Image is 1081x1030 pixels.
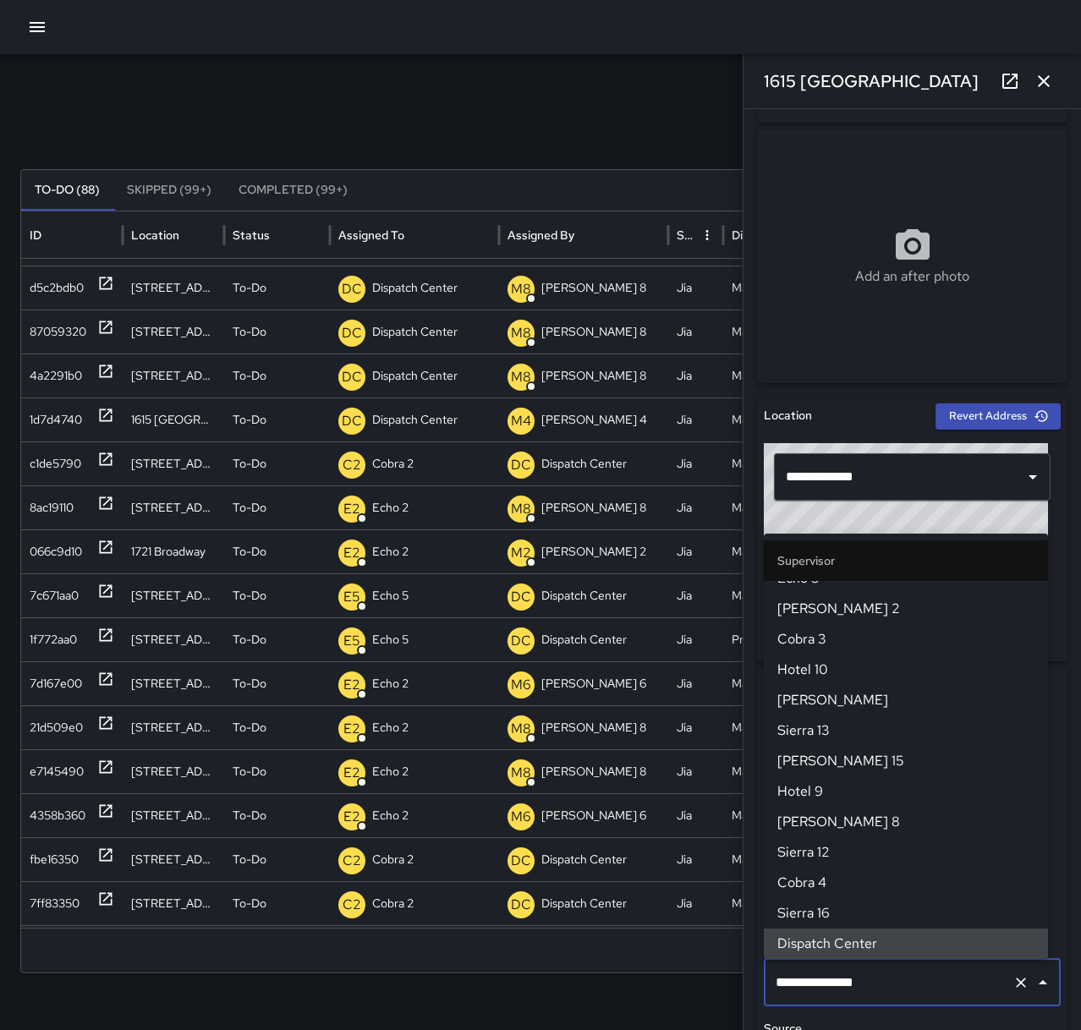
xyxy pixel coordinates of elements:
p: [PERSON_NAME] 8 [541,706,646,749]
p: M6 [511,807,531,827]
p: M8 [511,279,531,299]
p: DC [342,411,362,431]
div: Division [732,227,773,243]
p: E2 [343,763,360,783]
div: Maintenance [723,573,829,617]
span: Sierra 16 [777,903,1034,923]
div: c1de5790 [30,442,81,485]
p: Echo 2 [372,530,409,573]
div: d5c2bdb0 [30,266,84,310]
div: Status [233,227,270,243]
span: Hotel 9 [777,781,1034,802]
div: Maintenance [723,310,829,353]
p: [PERSON_NAME] 2 [541,530,646,573]
div: 1645 Telegraph Avenue [123,749,224,793]
p: DC [511,851,531,871]
div: 2295 Broadway [123,881,224,925]
p: E2 [343,719,360,739]
div: Jia [668,485,723,529]
span: Cobra 3 [777,629,1034,649]
div: Jia [668,529,723,573]
span: Cobra 4 [777,873,1034,893]
div: Jia [668,837,723,881]
div: 1511 Franklin Street [123,793,224,837]
p: M8 [511,499,531,519]
p: To-Do [233,530,266,573]
p: [PERSON_NAME] 6 [541,794,646,837]
div: Pressure Washing [723,617,829,661]
p: Dispatch Center [541,838,627,881]
p: Echo 2 [372,486,409,529]
p: Echo 5 [372,574,409,617]
p: Echo 2 [372,794,409,837]
p: To-Do [233,398,266,441]
div: 066c9d10 [30,530,82,573]
span: [PERSON_NAME] 2 [777,599,1034,619]
div: Jia [668,397,723,441]
div: Maintenance [723,397,829,441]
span: Sierra 8 [777,538,1034,558]
p: DC [511,455,531,475]
p: To-Do [233,618,266,661]
div: Maintenance [723,353,829,397]
div: Jia [668,353,723,397]
p: DC [511,587,531,607]
div: Jia [668,793,723,837]
div: e7145490 [30,750,84,793]
div: Maintenance [723,529,829,573]
div: 1721 Broadway [123,529,224,573]
div: 4358b360 [30,794,85,837]
p: Dispatch Center [372,354,458,397]
div: 505 17th Street [123,310,224,353]
p: Cobra 2 [372,882,414,925]
div: 1621 Telegraph Avenue [123,441,224,485]
p: To-Do [233,266,266,310]
div: 1f772aa0 [30,618,77,661]
div: Jia [668,266,723,310]
p: Echo 2 [372,662,409,705]
p: Echo 2 [372,706,409,749]
div: Maintenance [723,749,829,793]
p: [PERSON_NAME] 6 [541,662,646,705]
div: Jia [668,310,723,353]
div: Jia [668,617,723,661]
div: Jia [668,705,723,749]
p: To-Do [233,662,266,705]
div: fbe16350 [30,838,79,881]
div: 326 15th Street [123,573,224,617]
div: 1636 Telegraph Avenue [123,485,224,529]
span: [PERSON_NAME] 8 [777,812,1034,832]
div: Maintenance [723,661,829,705]
div: 7ff83350 [30,882,80,925]
p: DC [511,895,531,915]
p: M6 [511,675,531,695]
p: To-Do [233,486,266,529]
p: E5 [343,587,360,607]
span: Hotel 10 [777,660,1034,680]
div: Jia [668,881,723,925]
p: M8 [511,719,531,739]
div: Maintenance [723,441,829,485]
p: DC [342,279,362,299]
p: [PERSON_NAME] 8 [541,310,646,353]
div: Jia [668,573,723,617]
p: M4 [511,411,531,431]
span: Sierra 12 [777,842,1034,863]
div: Location [131,227,179,243]
p: E2 [343,675,360,695]
p: Dispatch Center [541,442,627,485]
p: E2 [343,543,360,563]
p: [PERSON_NAME] 8 [541,354,646,397]
div: 1711 Harrison Street [123,661,224,705]
p: M8 [511,323,531,343]
div: Maintenance [723,793,829,837]
div: 1637 Telegraph Avenue [123,353,224,397]
p: E5 [343,631,360,651]
p: To-Do [233,750,266,793]
div: Assigned To [338,227,404,243]
button: Skipped (99+) [113,170,225,211]
div: ID [30,227,41,243]
p: DC [511,631,531,651]
li: Supervisor [764,540,1048,581]
div: 1630 San Pablo Avenue [123,705,224,749]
